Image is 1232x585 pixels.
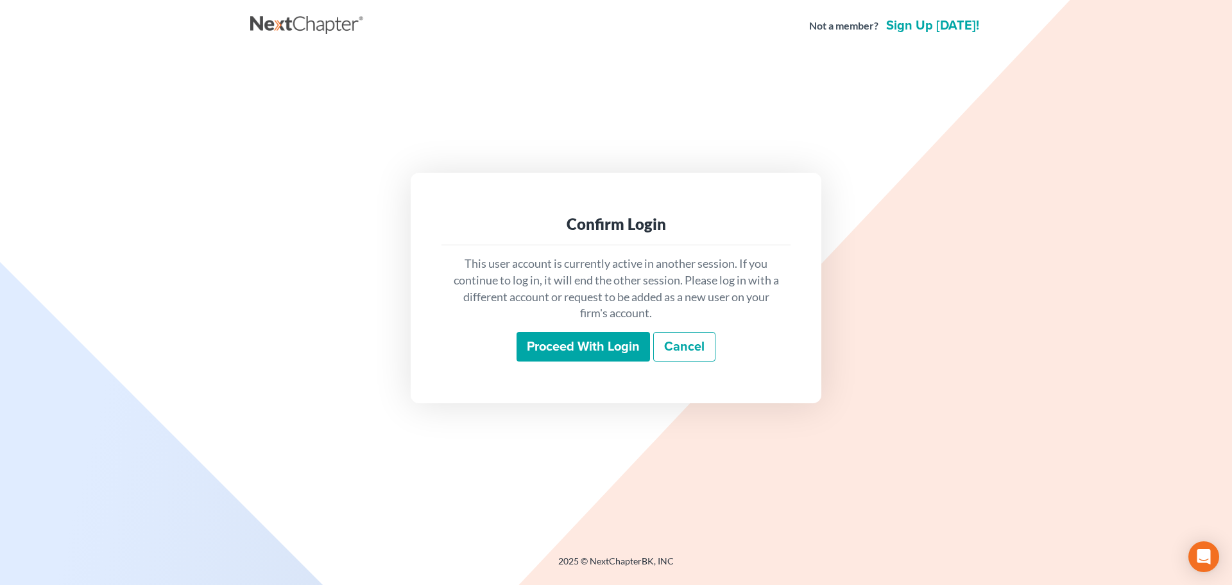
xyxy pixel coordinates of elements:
[517,332,650,362] input: Proceed with login
[452,256,780,322] p: This user account is currently active in another session. If you continue to log in, it will end ...
[250,555,982,578] div: 2025 © NextChapterBK, INC
[1188,541,1219,572] div: Open Intercom Messenger
[653,332,715,362] a: Cancel
[884,19,982,32] a: Sign up [DATE]!
[809,19,878,33] strong: Not a member?
[452,214,780,234] div: Confirm Login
